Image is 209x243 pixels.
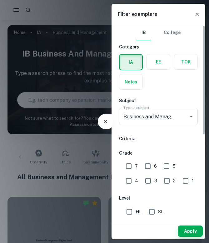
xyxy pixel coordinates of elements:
[119,135,198,142] h6: Criteria
[187,112,196,121] button: Open
[119,150,198,156] h6: Grade
[136,25,151,40] button: IB
[119,195,198,201] h6: Level
[136,25,181,40] div: Filter type choice
[136,208,142,215] span: HL
[174,54,197,69] button: TOK
[118,11,157,18] h6: Filter exemplars
[192,177,194,184] span: 1
[120,55,142,70] button: IA
[119,43,198,50] h6: Category
[135,177,138,184] span: 4
[154,177,157,184] span: 3
[119,74,142,89] button: Notes
[173,177,176,184] span: 2
[164,25,181,40] button: College
[158,208,163,215] span: SL
[123,105,149,110] label: Type a subject
[154,163,157,170] span: 6
[119,97,198,104] h6: Subject
[147,54,170,69] button: EE
[99,115,112,128] button: Filter
[178,226,203,237] button: Apply
[173,163,176,170] span: 5
[135,163,138,170] span: 7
